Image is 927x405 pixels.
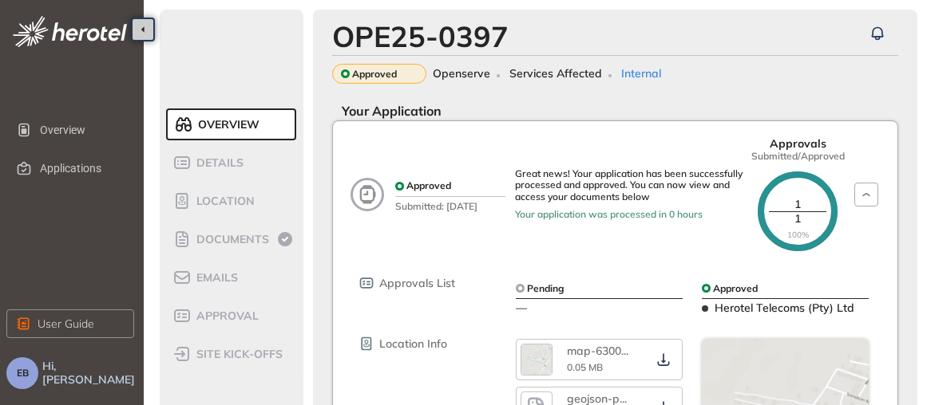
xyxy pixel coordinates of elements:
[715,301,854,315] span: Herotel Telecoms (Pty) Ltd
[406,180,451,191] span: Approved
[713,283,758,294] span: Approved
[751,151,845,162] span: Submitted/Approved
[527,283,564,294] span: Pending
[352,69,397,80] span: Approved
[192,233,269,246] span: Documents
[17,368,29,379] span: EB
[515,209,746,220] div: Your application was processed in 0 hours
[621,67,661,81] span: Internal
[770,137,826,151] span: Approvals
[567,344,631,358] div: map-6300979a.png
[42,360,137,387] span: Hi, [PERSON_NAME]
[193,118,259,132] span: Overview
[332,103,442,119] span: Your Application
[515,168,746,202] div: Great news! Your application has been successfully processed and approved. You can now view and a...
[395,196,505,212] span: Submitted: [DATE]
[379,277,455,290] span: Approvals List
[6,357,38,389] button: EB
[567,344,621,358] span: map-6300
[516,301,527,315] span: —
[192,156,244,170] span: Details
[509,67,602,81] span: Services Affected
[40,152,121,184] span: Applications
[192,271,238,285] span: Emails
[433,67,490,81] span: Openserve
[621,344,628,358] span: ...
[192,195,255,208] span: Location
[787,230,809,240] span: 100%
[40,114,121,146] span: Overview
[38,315,94,332] span: User Guide
[13,16,127,47] img: logo
[332,19,509,53] div: OPE25-0397
[567,361,603,373] span: 0.05 MB
[6,309,134,338] button: User Guide
[192,348,283,361] span: site kick-offs
[192,309,259,323] span: Approval
[379,337,447,351] span: Location Info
